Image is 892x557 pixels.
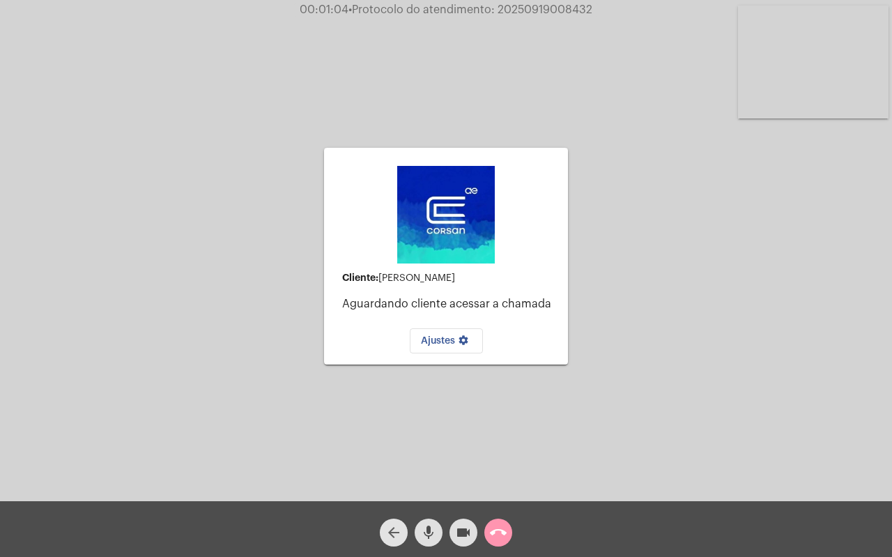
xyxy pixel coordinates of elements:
[420,524,437,541] mat-icon: mic
[455,524,472,541] mat-icon: videocam
[300,4,348,15] span: 00:01:04
[348,4,592,15] span: Protocolo do atendimento: 20250919008432
[397,166,495,264] img: d4669ae0-8c07-2337-4f67-34b0df7f5ae4.jpeg
[455,335,472,351] mat-icon: settings
[348,4,352,15] span: •
[421,336,472,346] span: Ajustes
[342,298,557,310] p: Aguardando cliente acessar a chamada
[490,524,507,541] mat-icon: call_end
[342,273,557,284] div: [PERSON_NAME]
[342,273,378,282] strong: Cliente:
[385,524,402,541] mat-icon: arrow_back
[410,328,483,353] button: Ajustes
